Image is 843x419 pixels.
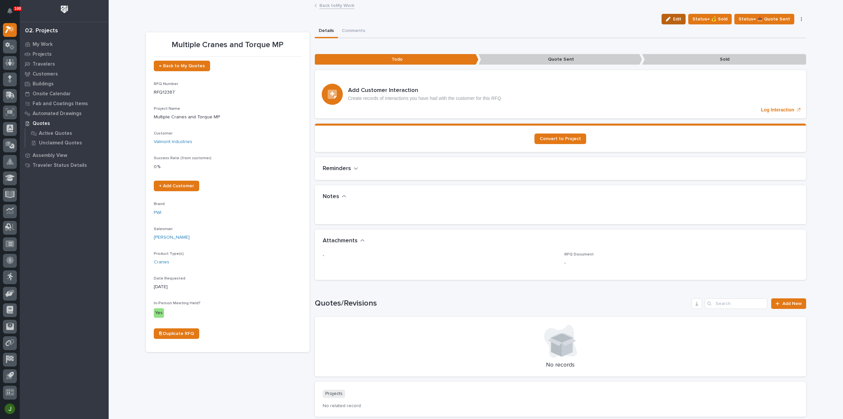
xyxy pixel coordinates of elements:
h2: Attachments [323,237,358,245]
a: + Add Customer [154,181,199,191]
a: [PERSON_NAME] [154,234,190,241]
span: Status→ 📤 Quote Sent [739,15,790,23]
a: Buildings [20,79,109,89]
a: Convert to Project [534,134,586,144]
span: Edit [673,16,681,22]
button: Attachments [323,237,365,245]
p: Fab and Coatings Items [33,101,88,107]
span: RFQ Document [564,253,594,256]
button: Reminders [323,165,358,172]
a: My Work [20,39,109,49]
div: Yes [154,308,164,318]
button: users-avatar [3,402,17,416]
span: RFQ Number [154,82,178,86]
p: - [323,252,557,259]
span: ⎘ Duplicate RFQ [159,331,194,336]
p: Log Interaction [761,107,794,113]
a: Travelers [20,59,109,69]
a: Log Interaction [315,70,806,118]
p: Todo [315,54,478,65]
a: Active Quotes [25,129,109,138]
p: Buildings [33,81,54,87]
a: Automated Drawings [20,108,109,118]
a: Projects [20,49,109,59]
p: Automated Drawings [33,111,82,117]
span: + Add Customer [159,184,194,188]
span: ← Back to My Quotes [159,64,205,68]
p: - [564,260,798,267]
a: Cranes [154,259,169,266]
span: Brand [154,202,165,206]
p: Create records of interactions you have had with the customer for this RFQ [348,96,501,101]
span: Salesman [154,227,173,231]
button: Comments [338,24,369,38]
div: 02. Projects [25,27,58,35]
span: Date Requested [154,277,185,281]
p: Onsite Calendar [33,91,71,97]
a: ⎘ Duplicate RFQ [154,328,199,339]
a: Customers [20,69,109,79]
p: Sold [642,54,806,65]
span: In-Person Meeting Held? [154,301,201,305]
span: Project Name [154,107,180,111]
button: Status→ 📤 Quote Sent [734,14,794,24]
div: Notifications100 [8,8,17,18]
a: Back toMy Work [319,1,354,9]
p: Multiple Cranes and Torque MP [154,114,302,121]
a: Add New [771,298,806,309]
a: Onsite Calendar [20,89,109,99]
p: Active Quotes [39,131,72,136]
p: Customers [33,71,58,77]
span: Product Type(s) [154,252,184,256]
h3: Add Customer Interaction [348,87,501,94]
span: Customer [154,132,173,135]
a: PWI [154,209,161,216]
p: Travelers [33,61,55,67]
p: Multiple Cranes and Torque MP [154,40,302,50]
span: Success Rate (from customer) [154,156,211,160]
p: Traveler Status Details [33,163,87,168]
a: ← Back to My Quotes [154,61,210,71]
img: Workspace Logo [58,3,70,15]
a: Unclaimed Quotes [25,138,109,147]
a: Assembly View [20,150,109,160]
p: RFQ12387 [154,89,302,96]
h1: Quotes/Revisions [315,299,689,308]
p: Assembly View [33,153,67,159]
p: No records [323,362,798,369]
button: Edit [662,14,686,24]
button: Notes [323,193,346,200]
span: Convert to Project [540,136,581,141]
h2: Reminders [323,165,351,172]
p: Quote Sent [478,54,642,65]
p: Projects [323,390,345,398]
p: Projects [33,51,52,57]
span: Add New [782,301,802,306]
button: Details [315,24,338,38]
p: Quotes [33,121,50,127]
p: No related record [323,403,798,409]
a: Quotes [20,118,109,128]
p: My Work [33,42,53,47]
button: Notifications [3,4,17,18]
a: Valmont Industries [154,138,192,145]
p: 0 % [154,164,302,170]
a: Fab and Coatings Items [20,99,109,108]
p: [DATE] [154,284,302,290]
p: 100 [14,6,21,11]
h2: Notes [323,193,339,200]
a: Traveler Status Details [20,160,109,170]
p: Unclaimed Quotes [39,140,82,146]
input: Search [705,298,767,309]
span: Status→ 💰 Sold [693,15,727,23]
button: Status→ 💰 Sold [688,14,732,24]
